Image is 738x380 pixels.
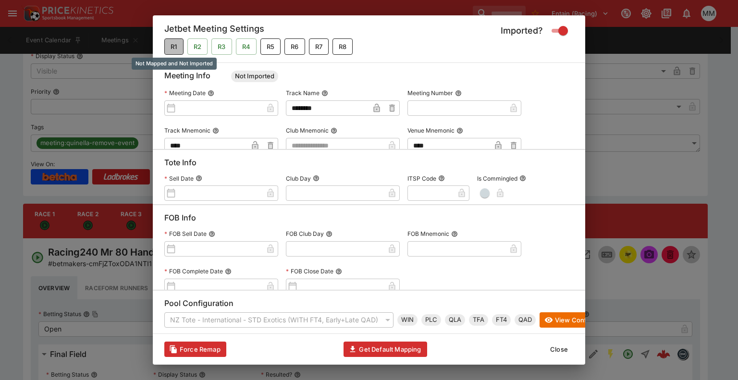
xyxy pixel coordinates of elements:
[164,89,206,97] p: Meeting Date
[187,38,208,55] button: Not Mapped and Imported
[540,312,598,328] button: View Config
[209,231,215,237] button: FOB Sell Date
[544,342,574,357] button: Close
[335,268,342,275] button: FOB Close Date
[164,158,574,172] h6: Tote Info
[455,90,462,97] button: Meeting Number
[344,342,427,357] button: Get Default Mapping Info
[164,213,574,227] h6: FOB Info
[208,90,214,97] button: Meeting Date
[286,89,320,97] p: Track Name
[164,23,264,38] h5: Jetbet Meeting Settings
[225,268,232,275] button: FOB Complete Date
[286,267,333,275] p: FOB Close Date
[286,174,311,183] p: Club Day
[212,127,219,134] button: Track Mnemonic
[469,315,488,325] span: TFA
[236,38,257,55] button: Not Mapped and Imported
[164,174,194,183] p: Sell Date
[515,314,536,326] div: Tote Pool Quaddie
[164,230,207,238] p: FOB Sell Date
[164,38,184,55] button: Not Mapped and Not Imported
[445,315,465,325] span: QLA
[164,312,394,328] div: NZ Tote - International - STD Exotics (WITH FT4, Early+Late QAD)
[196,175,202,182] button: Sell Date
[407,230,449,238] p: FOB Mnemonic
[164,298,574,312] h6: Pool Configuration
[407,126,455,135] p: Venue Mnemonic
[515,315,536,325] span: QAD
[407,89,453,97] p: Meeting Number
[456,127,463,134] button: Venue Mnemonic
[421,314,441,326] div: Place
[260,38,281,55] button: Not Mapped and Not Imported
[164,267,223,275] p: FOB Complete Date
[332,38,353,55] button: Not Mapped and Not Imported
[164,126,210,135] p: Track Mnemonic
[309,38,329,55] button: Not Mapped and Not Imported
[231,72,278,81] span: Not Imported
[501,25,543,36] h5: Imported?
[469,314,488,326] div: Trifecta
[397,314,418,326] div: Win
[477,174,517,183] p: Is Commingled
[492,315,511,325] span: FT4
[331,127,337,134] button: Club Mnemonic
[164,71,574,86] h6: Meeting Info
[445,314,465,326] div: Quinella
[519,175,526,182] button: Is Commingled
[397,315,418,325] span: WIN
[321,90,328,97] button: Track Name
[313,175,320,182] button: Club Day
[438,175,445,182] button: ITSP Code
[407,174,436,183] p: ITSP Code
[164,342,226,357] button: Clears data required to update with latest templates
[451,231,458,237] button: FOB Mnemonic
[284,38,305,55] button: Not Mapped and Not Imported
[286,230,324,238] p: FOB Club Day
[421,315,441,325] span: PLC
[231,71,278,82] div: Meeting Status
[132,58,217,70] div: Not Mapped and Not Imported
[492,314,511,326] div: First Four
[326,231,332,237] button: FOB Club Day
[211,38,232,55] button: Not Mapped and Imported
[286,126,329,135] p: Club Mnemonic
